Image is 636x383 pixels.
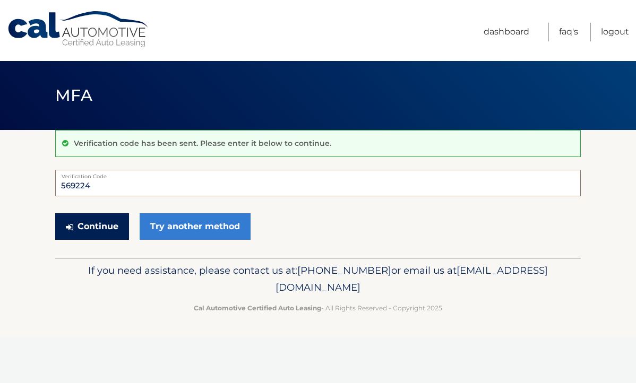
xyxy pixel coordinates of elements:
p: Verification code has been sent. Please enter it below to continue. [74,138,331,148]
a: Logout [601,23,629,41]
a: Dashboard [484,23,529,41]
p: If you need assistance, please contact us at: or email us at [62,262,574,296]
a: Try another method [140,213,251,240]
span: [EMAIL_ADDRESS][DOMAIN_NAME] [276,264,548,293]
input: Verification Code [55,170,581,196]
strong: Cal Automotive Certified Auto Leasing [194,304,321,312]
a: FAQ's [559,23,578,41]
span: [PHONE_NUMBER] [297,264,391,276]
label: Verification Code [55,170,581,178]
span: MFA [55,85,92,105]
p: - All Rights Reserved - Copyright 2025 [62,302,574,314]
button: Continue [55,213,129,240]
a: Cal Automotive [7,11,150,48]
